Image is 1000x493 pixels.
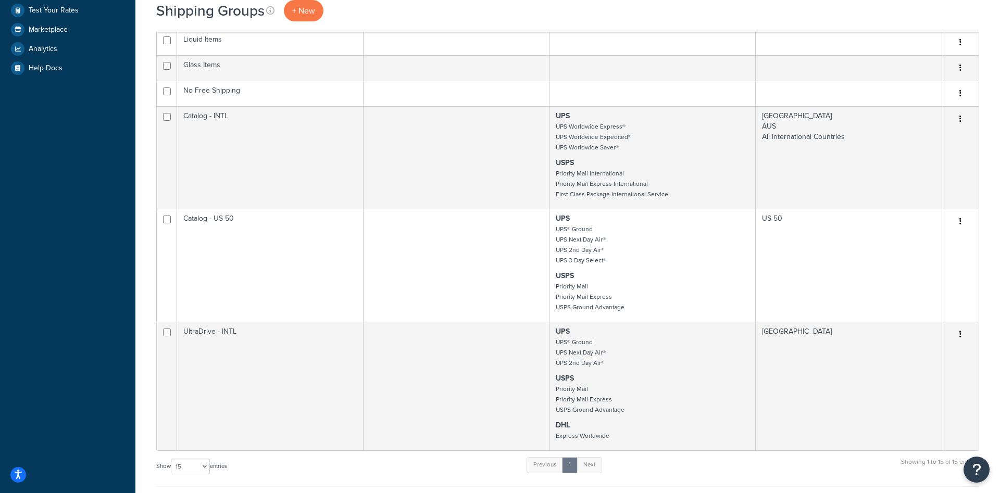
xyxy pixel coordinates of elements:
[577,457,602,473] a: Next
[177,322,364,450] td: UltraDrive - INTL
[29,45,57,54] span: Analytics
[8,20,128,39] a: Marketplace
[156,1,265,21] h1: Shipping Groups
[556,431,609,440] small: Express Worldwide
[556,337,606,368] small: UPS® Ground UPS Next Day Air® UPS 2nd Day Air®
[556,157,574,168] strong: USPS
[177,30,364,55] td: Liquid Items
[756,322,942,450] td: [GEOGRAPHIC_DATA]
[8,40,128,58] a: Analytics
[562,457,578,473] a: 1
[556,373,574,384] strong: USPS
[556,282,624,312] small: Priority Mail Priority Mail Express USPS Ground Advantage
[556,110,570,121] strong: UPS
[177,209,364,322] td: Catalog - US 50
[556,169,668,199] small: Priority Mail International Priority Mail Express International First-Class Package International...
[29,64,63,73] span: Help Docs
[556,270,574,281] strong: USPS
[177,106,364,209] td: Catalog - INTL
[556,384,624,414] small: Priority Mail Priority Mail Express USPS Ground Advantage
[527,457,563,473] a: Previous
[8,1,128,20] a: Test Your Rates
[292,5,315,17] span: + New
[171,459,210,474] select: Showentries
[8,59,128,78] a: Help Docs
[556,326,570,337] strong: UPS
[901,456,979,478] div: Showing 1 to 15 of 15 entries
[556,213,570,224] strong: UPS
[964,457,990,483] button: Open Resource Center
[177,55,364,81] td: Glass Items
[29,6,79,15] span: Test Your Rates
[156,459,227,474] label: Show entries
[756,209,942,322] td: US 50
[29,26,68,34] span: Marketplace
[556,122,631,152] small: UPS Worldwide Express® UPS Worldwide Expedited® UPS Worldwide Saver®
[177,81,364,106] td: No Free Shipping
[756,106,942,209] td: [GEOGRAPHIC_DATA] AUS All International Countries
[556,420,570,431] strong: DHL
[556,224,606,265] small: UPS® Ground UPS Next Day Air® UPS 2nd Day Air® UPS 3 Day Select®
